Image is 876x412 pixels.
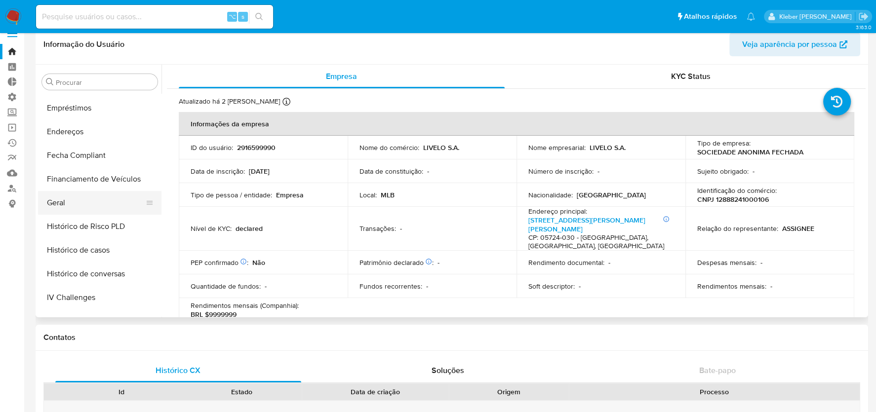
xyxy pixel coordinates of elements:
[359,224,396,233] p: Transações :
[359,282,422,291] p: Fundos recorrentes :
[699,365,736,376] span: Bate-papo
[179,112,854,136] th: Informações da empresa
[456,387,562,397] div: Origem
[747,12,755,21] a: Notificações
[779,12,855,21] p: kleber.bueno@mercadolivre.com
[191,143,233,152] p: ID do usuário :
[426,282,428,291] p: -
[359,143,419,152] p: Nome do comércio :
[46,78,54,86] button: Procurar
[742,33,837,56] span: Veja aparência por pessoa
[252,258,265,267] p: Não
[276,190,304,199] p: Empresa
[56,78,154,87] input: Procurar
[782,224,814,233] p: ASSIGNEE
[236,224,263,233] p: declared
[579,282,581,291] p: -
[179,97,280,106] p: Atualizado há 2 [PERSON_NAME]
[770,282,772,291] p: -
[68,387,175,397] div: Id
[528,258,604,267] p: Rendimento documental :
[753,167,755,176] p: -
[528,207,587,216] p: Endereço principal :
[697,148,803,156] p: SOCIEDADE ANONIMA FECHADA
[38,144,161,167] button: Fecha Compliant
[858,11,869,22] a: Sair
[241,12,244,21] span: s
[38,191,154,215] button: Geral
[576,387,853,397] div: Processo
[43,39,124,49] h1: Informação do Usuário
[590,143,626,152] p: LIVELO S.A.
[191,301,299,310] p: Rendimentos mensais (Companhia) :
[427,167,429,176] p: -
[528,143,586,152] p: Nome empresarial :
[528,215,645,234] a: [STREET_ADDRESS][PERSON_NAME][PERSON_NAME]
[36,10,273,23] input: Pesquise usuários ou casos...
[697,167,749,176] p: Sujeito obrigado :
[38,262,161,286] button: Histórico de conversas
[528,167,594,176] p: Número de inscrição :
[400,224,402,233] p: -
[38,120,161,144] button: Endereços
[671,71,711,82] span: KYC Status
[191,310,237,319] p: BRL $9999999
[597,167,599,176] p: -
[438,258,439,267] p: -
[381,190,395,199] p: MLB
[191,190,272,199] p: Tipo de pessoa / entidade :
[191,258,248,267] p: PEP confirmado :
[697,186,777,195] p: Identificação do comércio :
[432,365,464,376] span: Soluções
[697,224,778,233] p: Relação do representante :
[38,238,161,262] button: Histórico de casos
[38,167,161,191] button: Financiamento de Veículos
[249,10,269,24] button: search-icon
[697,195,769,204] p: CNPJ 12888241000106
[237,143,276,152] p: 2916599990
[38,286,161,309] button: IV Challenges
[697,282,766,291] p: Rendimentos mensais :
[729,33,860,56] button: Veja aparência por pessoa
[359,190,377,199] p: Local :
[697,139,751,148] p: Tipo de empresa :
[265,282,267,291] p: -
[528,233,670,251] h4: CP: 05724-030 - [GEOGRAPHIC_DATA], [GEOGRAPHIC_DATA], [GEOGRAPHIC_DATA]
[697,258,757,267] p: Despesas mensais :
[528,190,573,199] p: Nacionalidade :
[760,258,762,267] p: -
[684,11,737,22] span: Atalhos rápidos
[228,12,236,21] span: ⌥
[191,224,232,233] p: Nível de KYC :
[309,387,441,397] div: Data de criação
[38,96,161,120] button: Empréstimos
[359,258,434,267] p: Patrimônio declarado :
[43,333,860,342] h1: Contatos
[189,387,295,397] div: Estado
[528,282,575,291] p: Soft descriptor :
[359,167,423,176] p: Data de constituição :
[249,167,270,176] p: [DATE]
[855,23,871,31] span: 3.163.0
[608,258,610,267] p: -
[191,282,261,291] p: Quantidade de fundos :
[326,71,357,82] span: Empresa
[191,167,245,176] p: Data de inscrição :
[423,143,459,152] p: LIVELO S.A.
[38,309,161,333] button: Insurtech
[38,215,161,238] button: Histórico de Risco PLD
[577,190,646,199] p: [GEOGRAPHIC_DATA]
[156,365,200,376] span: Histórico CX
